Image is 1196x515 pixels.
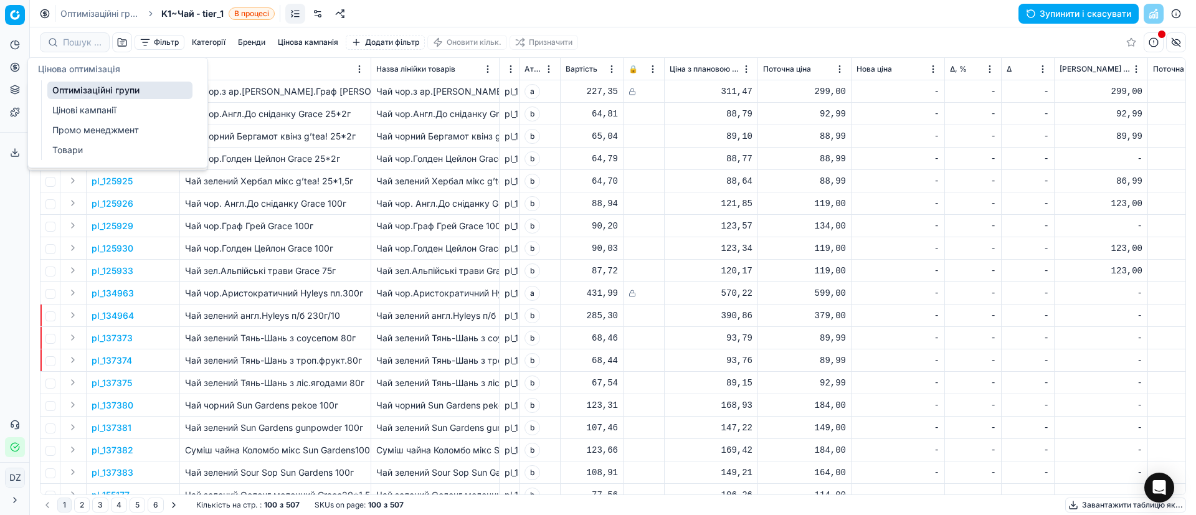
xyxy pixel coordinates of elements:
[524,241,540,256] span: b
[185,108,366,120] p: Чай чор.Англ.До сніданку Grace 25*2г
[566,108,618,120] div: 64,81
[185,242,366,255] p: Чай чор.Голден Цейлон Grace 100г
[505,309,514,322] div: pl_134964
[185,466,366,479] p: Чай зелений Sour Sop Sun Gardens 100г
[1060,287,1142,300] div: -
[376,332,494,344] div: Чай зелений Тянь-Шань з соусепом 80г
[763,64,811,74] span: Поточна ціна
[1060,197,1142,210] div: 123,00
[763,287,846,300] div: 599,00
[376,108,494,120] div: Чай чор.Англ.До сніданку Grace 25*2г
[185,287,366,300] p: Чай чор.Аристократичний Hyleys пл.300г
[1007,197,1049,210] div: -
[47,82,192,99] a: Оптимізаційні групи
[524,219,540,234] span: b
[135,35,184,50] button: Фільтр
[5,468,25,488] button: DZ
[92,220,133,232] button: pl_125929
[1060,130,1142,143] div: 89,99
[185,354,366,367] p: Чай зелений Тянь-Шань з троп.фрукт.80г
[950,153,996,165] div: -
[1060,444,1142,456] div: -
[1060,354,1142,367] div: -
[47,121,192,139] a: Промо менеджмент
[950,287,996,300] div: -
[376,287,494,300] div: Чай чор.Аристократичний Hyleys пл.300г
[763,197,846,210] div: 119,00
[264,500,277,510] strong: 100
[376,309,494,322] div: Чай зелений англ.Hyleys п/б 230г/10
[1007,354,1049,367] div: -
[950,309,996,322] div: -
[950,354,996,367] div: -
[566,64,597,74] span: Вартість
[74,498,90,513] button: 2
[1060,64,1130,74] span: [PERSON_NAME] за 7 днів
[566,242,618,255] div: 90,03
[505,197,514,210] div: pl_125926
[670,444,752,456] div: 169,42
[376,377,494,389] div: Чай зелений Тянь-Шань з ліс.ягодами 80г
[763,265,846,277] div: 119,00
[566,332,618,344] div: 68,46
[505,444,514,456] div: pl_137382
[1007,332,1049,344] div: -
[566,399,618,412] div: 123,31
[65,487,80,502] button: Expand
[376,354,494,367] div: Чай зелений Тянь-Шань з троп.фрукт.80г
[1007,444,1049,456] div: -
[857,242,939,255] div: -
[505,287,514,300] div: pl_134963
[47,102,192,119] a: Цінові кампанії
[857,265,939,277] div: -
[1060,377,1142,389] div: -
[950,422,996,434] div: -
[185,332,366,344] p: Чай зелений Тянь-Шань з соусепом 80г
[857,64,892,74] span: Нова ціна
[65,196,80,210] button: Expand
[1007,85,1049,98] div: -
[92,265,133,277] button: pl_125933
[857,332,939,344] div: -
[763,332,846,344] div: 89,99
[566,130,618,143] div: 65,04
[670,242,752,255] div: 123,34
[185,399,366,412] p: Чай чорний Sun Gardens pekoe 100г
[857,287,939,300] div: -
[670,153,752,165] div: 88,77
[950,242,996,255] div: -
[376,197,494,210] div: Чай чор. Англ.До сніданку Grace 100г
[510,35,578,50] button: Призначити
[6,468,24,487] span: DZ
[670,85,752,98] div: 311,47
[47,141,192,159] a: Товари
[524,174,540,189] span: b
[950,130,996,143] div: -
[92,489,130,501] button: pl_155177
[92,377,132,389] button: pl_137375
[670,287,752,300] div: 570,22
[505,265,514,277] div: pl_125933
[505,85,514,98] div: pl_121443
[950,377,996,389] div: -
[505,242,514,255] div: pl_125930
[670,377,752,389] div: 89,15
[505,130,514,143] div: pl_125921
[566,153,618,165] div: 64,79
[1060,175,1142,187] div: 86,99
[629,64,638,74] span: 🔒
[185,377,366,389] p: Чай зелений Тянь-Шань з ліс.ягодами 80г
[63,36,102,49] input: Пошук по SKU або назві
[92,354,132,367] p: pl_137374
[92,175,133,187] button: pl_125925
[566,354,618,367] div: 68,44
[524,398,540,413] span: b
[1007,108,1049,120] div: -
[1007,175,1049,187] div: -
[670,175,752,187] div: 88,64
[65,420,80,435] button: Expand
[505,377,514,389] div: pl_137375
